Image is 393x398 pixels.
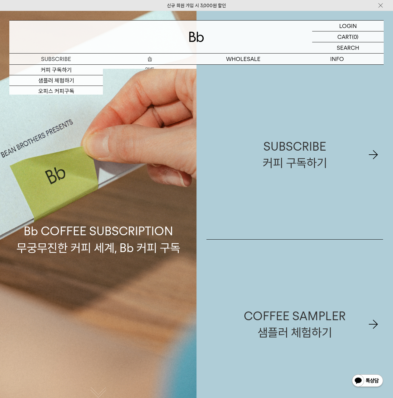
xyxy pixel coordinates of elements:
p: LOGIN [339,21,357,31]
a: CART (0) [312,31,384,42]
div: SUBSCRIBE 커피 구독하기 [263,138,327,171]
div: COFFEE SAMPLER 샘플러 체험하기 [244,308,346,341]
a: 커피 구독하기 [9,65,103,75]
p: (0) [352,31,358,42]
a: 원두 [103,65,196,75]
a: SUBSCRIBE커피 구독하기 [206,70,383,239]
img: 로고 [189,32,204,42]
img: 카카오톡 채널 1:1 채팅 버튼 [351,374,384,389]
p: CART [337,31,352,42]
a: 샘플러 체험하기 [9,75,103,86]
p: WHOLESALE [196,54,290,64]
a: SUBSCRIBE [9,54,103,64]
p: SEARCH [337,42,359,53]
a: 신규 회원 가입 시 3,000원 할인 [167,3,226,8]
p: Bb COFFEE SUBSCRIPTION 무궁무진한 커피 세계, Bb 커피 구독 [16,164,180,256]
a: 숍 [103,54,196,64]
a: LOGIN [312,21,384,31]
p: INFO [290,54,384,64]
a: 오피스 커피구독 [9,86,103,96]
